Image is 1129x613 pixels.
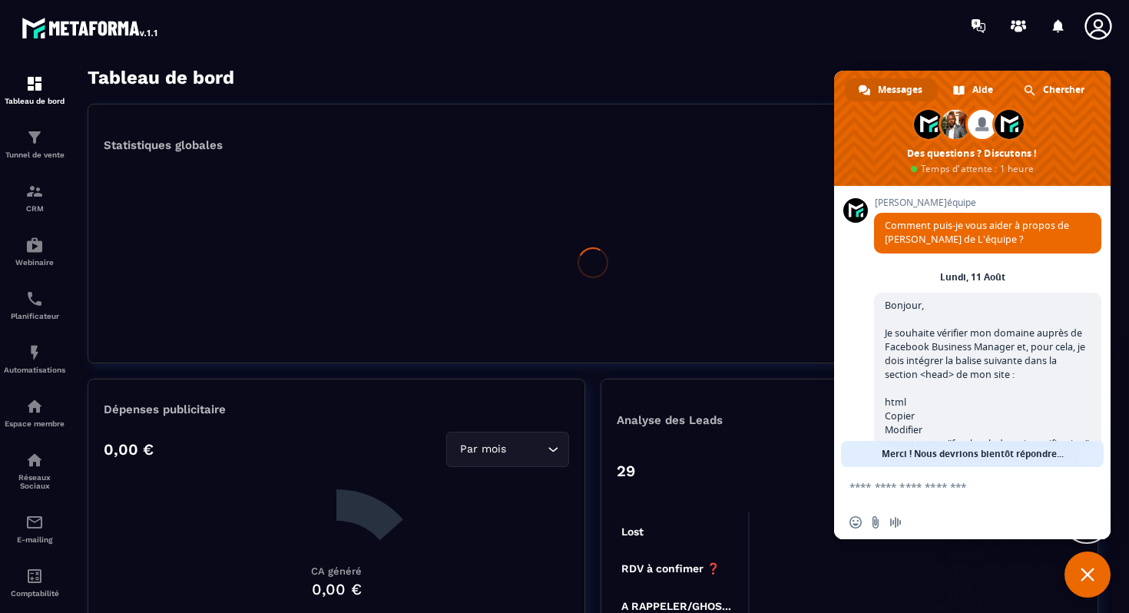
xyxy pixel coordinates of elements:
[446,432,569,467] div: Search for option
[22,14,160,41] img: logo
[4,258,65,267] p: Webinaire
[1010,78,1100,101] a: Chercher
[4,332,65,386] a: automationsautomationsAutomatisations
[4,204,65,213] p: CRM
[1043,78,1084,101] span: Chercher
[4,555,65,609] a: accountantaccountantComptabilité
[25,128,44,147] img: formation
[4,366,65,374] p: Automatisations
[1064,552,1111,598] a: Fermer le chat
[617,413,849,427] p: Analyse des Leads
[4,171,65,224] a: formationformationCRM
[25,236,44,254] img: automations
[621,525,644,538] tspan: Lost
[869,516,882,529] span: Envoyer un fichier
[104,403,569,416] p: Dépenses publicitaire
[882,441,1064,467] span: Merci ! Nous devrions bientôt répondre...
[456,441,509,458] span: Par mois
[845,78,938,101] a: Messages
[885,219,1069,246] span: Comment puis-je vous aider à propos de [PERSON_NAME] de L'équipe ?
[878,78,922,101] span: Messages
[88,67,234,88] h3: Tableau de bord
[104,440,154,459] p: 0,00 €
[25,343,44,362] img: automations
[4,97,65,105] p: Tableau de bord
[621,562,720,575] tspan: RDV à confimer ❓
[849,516,862,529] span: Insérer un emoji
[4,439,65,502] a: social-networksocial-networkRéseaux Sociaux
[617,462,635,480] p: 29
[4,151,65,159] p: Tunnel de vente
[25,513,44,532] img: email
[4,502,65,555] a: emailemailE-mailing
[972,78,993,101] span: Aide
[4,117,65,171] a: formationformationTunnel de vente
[25,397,44,416] img: automations
[4,535,65,544] p: E-mailing
[25,182,44,200] img: formation
[621,600,731,612] tspan: A RAPPELER/GHOS...
[509,441,544,458] input: Search for option
[889,516,902,529] span: Message audio
[849,467,1064,505] textarea: Entrez votre message...
[25,290,44,308] img: scheduler
[25,75,44,93] img: formation
[4,312,65,320] p: Planificateur
[4,278,65,332] a: schedulerschedulerPlanificateur
[939,78,1008,101] a: Aide
[885,299,1089,602] span: Bonjour, Je souhaite vérifier mon domaine auprès de Facebook Business Manager et, pour cela, je d...
[4,419,65,428] p: Espace membre
[104,138,223,152] p: Statistiques globales
[4,473,65,490] p: Réseaux Sociaux
[4,589,65,598] p: Comptabilité
[874,197,1101,208] span: [PERSON_NAME]équipe
[4,63,65,117] a: formationformationTableau de bord
[25,567,44,585] img: accountant
[4,386,65,439] a: automationsautomationsEspace membre
[25,451,44,469] img: social-network
[4,224,65,278] a: automationsautomationsWebinaire
[940,273,1005,282] div: Lundi, 11 Août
